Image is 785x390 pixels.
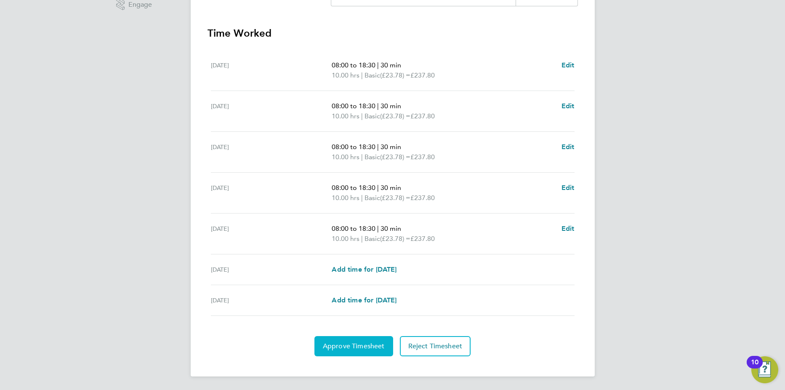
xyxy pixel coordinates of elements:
span: 10.00 hrs [332,194,359,202]
div: [DATE] [211,264,332,275]
span: (£23.78) = [380,71,410,79]
span: (£23.78) = [380,153,410,161]
div: [DATE] [211,295,332,305]
span: £237.80 [410,112,435,120]
span: Reject Timesheet [408,342,463,350]
span: 08:00 to 18:30 [332,102,375,110]
span: Add time for [DATE] [332,265,396,273]
span: 08:00 to 18:30 [332,61,375,69]
div: [DATE] [211,224,332,244]
a: Add time for [DATE] [332,295,396,305]
span: 30 min [381,184,401,192]
span: £237.80 [410,71,435,79]
button: Open Resource Center, 10 new notifications [751,356,778,383]
div: 10 [751,362,758,373]
span: | [377,102,379,110]
span: (£23.78) = [380,235,410,243]
span: Basic [365,193,380,203]
span: Edit [561,224,575,232]
span: 10.00 hrs [332,153,359,161]
div: [DATE] [211,101,332,121]
span: 08:00 to 18:30 [332,224,375,232]
a: Edit [561,224,575,234]
span: | [361,235,363,243]
span: Engage [128,1,152,8]
a: Edit [561,142,575,152]
span: | [377,143,379,151]
span: | [361,71,363,79]
h3: Time Worked [208,27,578,40]
span: Edit [561,102,575,110]
span: £237.80 [410,194,435,202]
span: 30 min [381,102,401,110]
button: Approve Timesheet [314,336,393,356]
a: Add time for [DATE] [332,264,396,275]
span: 08:00 to 18:30 [332,184,375,192]
span: (£23.78) = [380,112,410,120]
span: 10.00 hrs [332,71,359,79]
span: Basic [365,70,380,80]
span: 30 min [381,224,401,232]
span: | [361,153,363,161]
span: | [361,112,363,120]
div: [DATE] [211,142,332,162]
span: Edit [561,143,575,151]
span: 30 min [381,143,401,151]
span: | [377,224,379,232]
a: Edit [561,101,575,111]
div: [DATE] [211,60,332,80]
a: Edit [561,60,575,70]
span: Basic [365,152,380,162]
span: £237.80 [410,235,435,243]
span: 10.00 hrs [332,235,359,243]
span: Edit [561,184,575,192]
span: | [361,194,363,202]
span: 08:00 to 18:30 [332,143,375,151]
span: | [377,184,379,192]
span: £237.80 [410,153,435,161]
span: Approve Timesheet [323,342,385,350]
span: | [377,61,379,69]
span: Basic [365,234,380,244]
span: Basic [365,111,380,121]
a: Edit [561,183,575,193]
span: Add time for [DATE] [332,296,396,304]
span: 30 min [381,61,401,69]
div: [DATE] [211,183,332,203]
span: Edit [561,61,575,69]
button: Reject Timesheet [400,336,471,356]
span: 10.00 hrs [332,112,359,120]
span: (£23.78) = [380,194,410,202]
